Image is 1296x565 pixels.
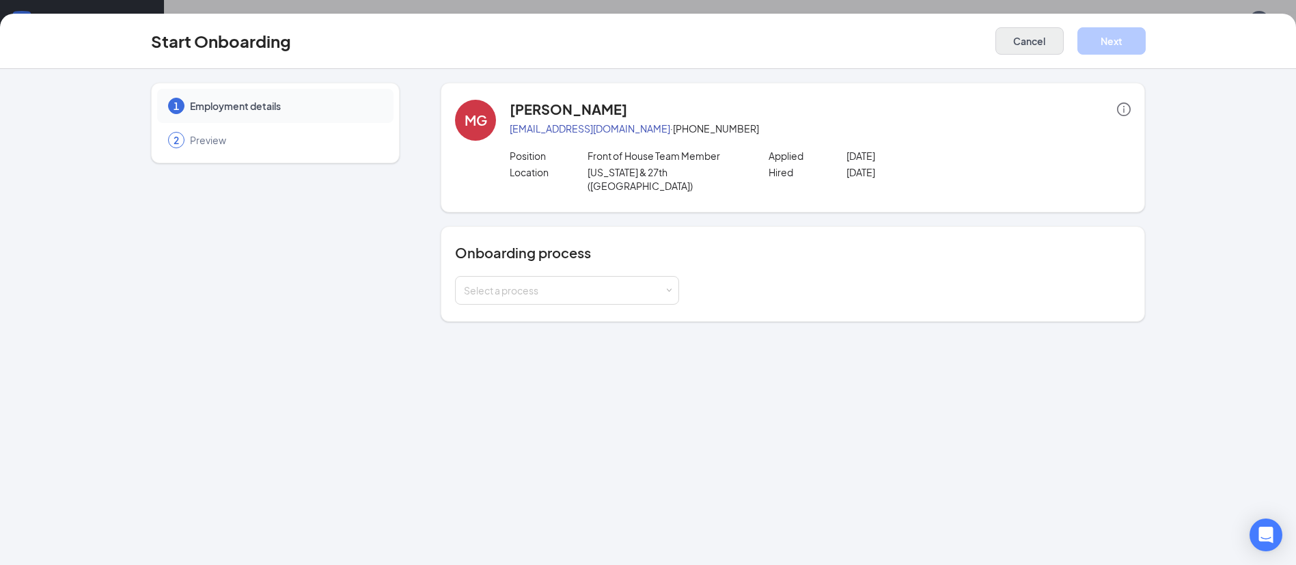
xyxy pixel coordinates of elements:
[174,133,179,147] span: 2
[1250,519,1282,551] div: Open Intercom Messenger
[588,165,743,193] p: [US_STATE] & 27th ([GEOGRAPHIC_DATA])
[846,165,1002,179] p: [DATE]
[465,111,487,130] div: MG
[769,149,846,163] p: Applied
[510,100,627,119] h4: [PERSON_NAME]
[510,165,588,179] p: Location
[1117,102,1131,116] span: info-circle
[1077,27,1146,55] button: Next
[510,122,1131,135] p: · [PHONE_NUMBER]
[455,243,1131,262] h4: Onboarding process
[510,122,670,135] a: [EMAIL_ADDRESS][DOMAIN_NAME]
[769,165,846,179] p: Hired
[174,99,179,113] span: 1
[995,27,1064,55] button: Cancel
[190,133,380,147] span: Preview
[151,29,291,53] h3: Start Onboarding
[190,99,380,113] span: Employment details
[588,149,743,163] p: Front of House Team Member
[846,149,1002,163] p: [DATE]
[510,149,588,163] p: Position
[464,284,664,297] div: Select a process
